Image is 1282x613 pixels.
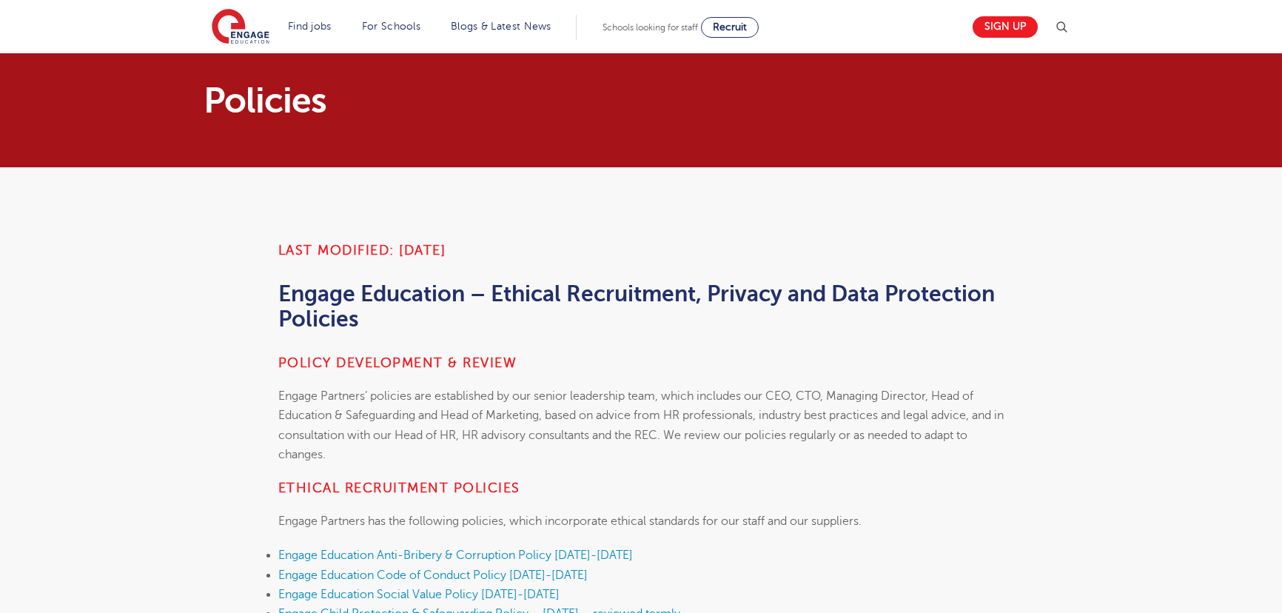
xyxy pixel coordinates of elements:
h1: Policies [204,83,780,118]
p: Engage Partners has the following policies, which incorporate ethical standards for our staff and... [278,512,1004,531]
img: Engage Education [212,9,269,46]
a: Recruit [701,17,759,38]
span: Schools looking for staff [603,22,698,33]
span: Recruit [713,21,747,33]
a: Engage Education Anti-Bribery & Corruption Policy [DATE]-[DATE] [278,549,633,562]
a: Engage Education Social Value Policy [DATE]-[DATE] [278,588,560,601]
a: Sign up [973,16,1038,38]
h2: Engage Education – Ethical Recruitment, Privacy and Data Protection Policies [278,281,1004,332]
a: Engage Education Code of Conduct Policy [DATE]-[DATE] [278,569,588,582]
strong: Last Modified: [DATE] [278,243,446,258]
a: Find jobs [288,21,332,32]
strong: Policy development & review [278,355,517,370]
a: For Schools [362,21,420,32]
strong: ETHICAL RECRUITMENT POLICIES [278,480,520,495]
p: Engage Partners’ policies are established by our senior leadership team, which includes our CEO, ... [278,386,1004,464]
a: Blogs & Latest News [451,21,551,32]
